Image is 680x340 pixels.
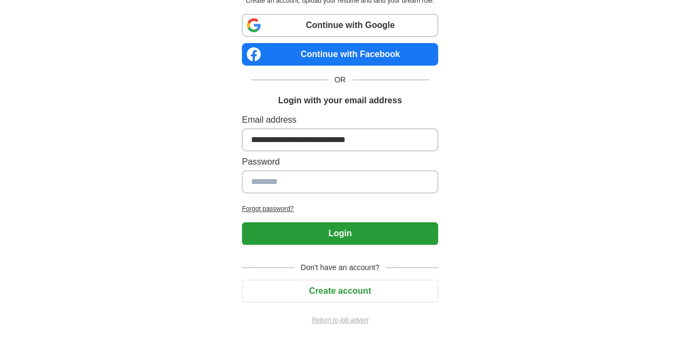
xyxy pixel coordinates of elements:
a: Continue with Google [242,14,438,37]
button: Create account [242,280,438,302]
a: Return to job advert [242,315,438,325]
button: Login [242,222,438,245]
label: Password [242,155,438,168]
a: Create account [242,286,438,295]
span: OR [328,74,352,86]
h1: Login with your email address [278,94,402,107]
a: Continue with Facebook [242,43,438,66]
span: Don't have an account? [294,262,386,273]
a: Forgot password? [242,204,438,214]
label: Email address [242,114,438,126]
